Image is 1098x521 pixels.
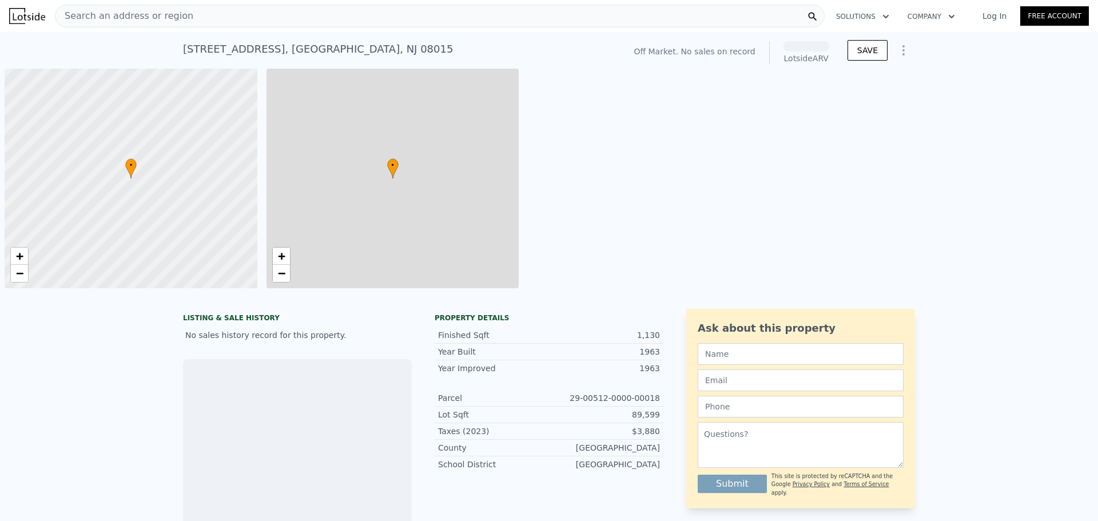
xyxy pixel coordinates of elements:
[549,363,660,374] div: 1963
[1020,6,1089,26] a: Free Account
[549,346,660,357] div: 1963
[9,8,45,24] img: Lotside
[698,396,904,417] input: Phone
[634,46,755,57] div: Off Market. No sales on record
[549,329,660,341] div: 1,130
[387,158,399,178] div: •
[898,6,964,27] button: Company
[125,158,137,178] div: •
[183,41,453,57] div: [STREET_ADDRESS] , [GEOGRAPHIC_DATA] , NJ 08015
[273,265,290,282] a: Zoom out
[848,40,888,61] button: SAVE
[16,249,23,263] span: +
[698,320,904,336] div: Ask about this property
[549,425,660,437] div: $3,880
[55,9,193,23] span: Search an address or region
[438,346,549,357] div: Year Built
[387,160,399,170] span: •
[11,248,28,265] a: Zoom in
[435,313,663,323] div: Property details
[16,266,23,280] span: −
[549,459,660,470] div: [GEOGRAPHIC_DATA]
[698,343,904,365] input: Name
[438,329,549,341] div: Finished Sqft
[125,160,137,170] span: •
[892,39,915,62] button: Show Options
[438,459,549,470] div: School District
[827,6,898,27] button: Solutions
[698,369,904,391] input: Email
[273,248,290,265] a: Zoom in
[549,442,660,454] div: [GEOGRAPHIC_DATA]
[438,409,549,420] div: Lot Sqft
[969,10,1020,22] a: Log In
[183,313,412,325] div: LISTING & SALE HISTORY
[438,425,549,437] div: Taxes (2023)
[438,392,549,404] div: Parcel
[438,442,549,454] div: County
[438,363,549,374] div: Year Improved
[277,249,285,263] span: +
[549,409,660,420] div: 89,599
[783,53,829,64] div: Lotside ARV
[183,325,412,345] div: No sales history record for this property.
[277,266,285,280] span: −
[771,472,904,497] div: This site is protected by reCAPTCHA and the Google and apply.
[11,265,28,282] a: Zoom out
[698,475,767,493] button: Submit
[844,481,889,487] a: Terms of Service
[549,392,660,404] div: 29-00512-0000-00018
[793,481,830,487] a: Privacy Policy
